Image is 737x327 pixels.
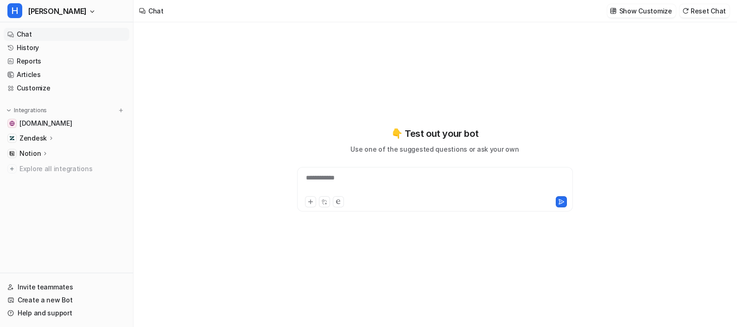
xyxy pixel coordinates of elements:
[4,41,129,54] a: History
[7,3,22,18] span: H
[4,28,129,41] a: Chat
[680,4,730,18] button: Reset Chat
[19,134,47,143] p: Zendesk
[4,307,129,320] a: Help and support
[4,294,129,307] a: Create a new Bot
[619,6,672,16] p: Show Customize
[9,135,15,141] img: Zendesk
[4,68,129,81] a: Articles
[4,106,50,115] button: Integrations
[4,281,129,294] a: Invite teammates
[610,7,616,14] img: customize
[28,5,87,18] span: [PERSON_NAME]
[350,144,519,154] p: Use one of the suggested questions or ask your own
[19,149,41,158] p: Notion
[391,127,478,141] p: 👇 Test out your bot
[19,119,72,128] span: [DOMAIN_NAME]
[14,107,47,114] p: Integrations
[4,55,129,68] a: Reports
[7,164,17,173] img: explore all integrations
[6,107,12,114] img: expand menu
[682,7,689,14] img: reset
[118,107,124,114] img: menu_add.svg
[9,151,15,156] img: Notion
[4,82,129,95] a: Customize
[9,121,15,126] img: swyfthome.com
[4,117,129,130] a: swyfthome.com[DOMAIN_NAME]
[607,4,676,18] button: Show Customize
[19,161,126,176] span: Explore all integrations
[148,6,164,16] div: Chat
[4,162,129,175] a: Explore all integrations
